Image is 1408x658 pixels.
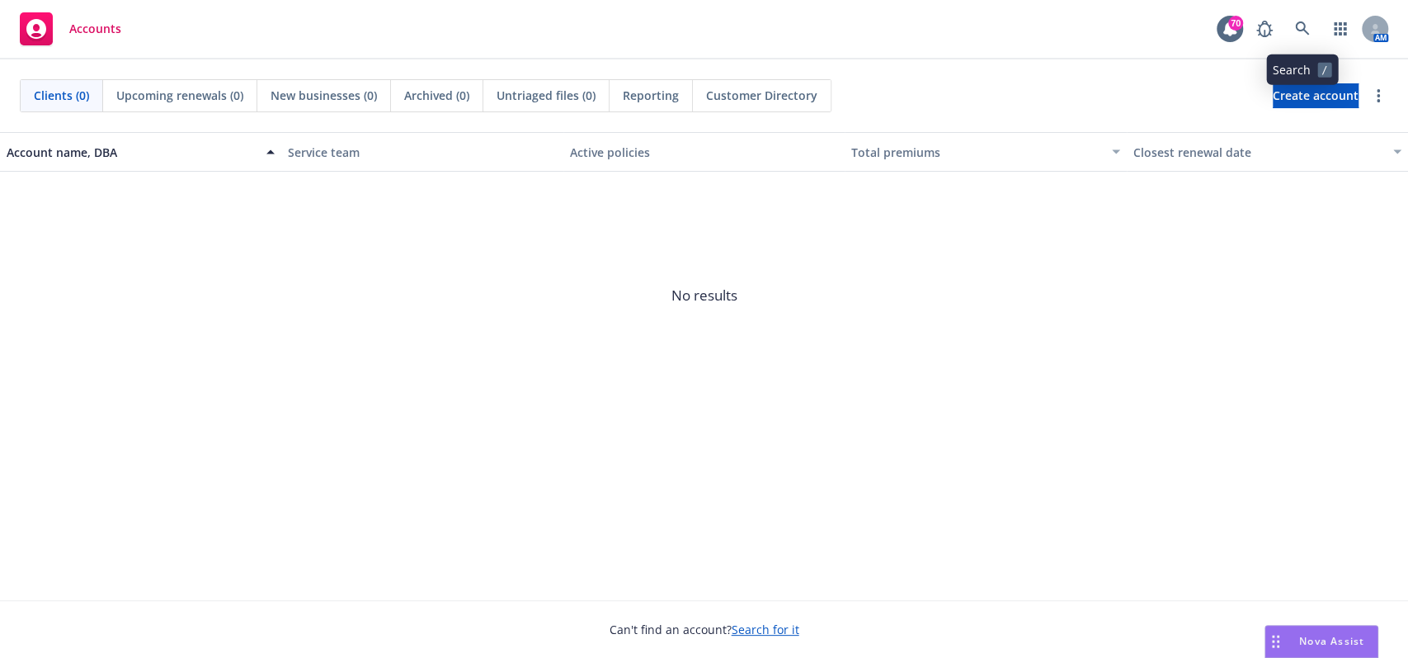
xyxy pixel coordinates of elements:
div: Active policies [570,144,838,161]
div: Service team [288,144,556,161]
div: Account name, DBA [7,144,257,161]
a: Search for it [732,622,799,637]
span: Customer Directory [706,87,817,104]
a: more [1368,86,1388,106]
div: 70 [1228,16,1243,31]
button: Service team [281,132,563,172]
a: Report a Bug [1248,12,1281,45]
span: Upcoming renewals (0) [116,87,243,104]
span: New businesses (0) [271,87,377,104]
span: Accounts [69,22,121,36]
button: Nova Assist [1264,625,1378,658]
button: Active policies [563,132,845,172]
span: Clients (0) [34,87,89,104]
button: Closest renewal date [1127,132,1408,172]
button: Total premiums [845,132,1126,172]
a: Accounts [13,6,128,52]
div: Drag to move [1265,626,1286,657]
div: Closest renewal date [1133,144,1383,161]
a: Switch app [1324,12,1357,45]
span: Reporting [623,87,679,104]
span: Can't find an account? [610,621,799,638]
span: Archived (0) [404,87,469,104]
span: Untriaged files (0) [497,87,596,104]
span: Create account [1273,80,1359,111]
span: Nova Assist [1299,634,1364,648]
a: Search [1286,12,1319,45]
div: Total premiums [851,144,1101,161]
a: Create account [1273,83,1359,108]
